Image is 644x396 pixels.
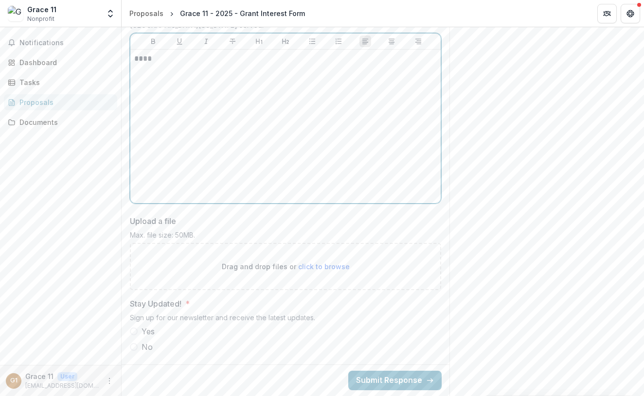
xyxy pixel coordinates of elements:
[130,215,176,227] p: Upload a file
[130,231,441,243] div: Max. file size: 50MB.
[142,326,155,337] span: Yes
[8,6,23,21] img: Grace 11
[359,35,371,47] button: Align Left
[27,15,54,23] span: Nonprofit
[227,35,238,47] button: Strike
[125,6,309,20] nav: breadcrumb
[386,35,397,47] button: Align Center
[280,35,291,47] button: Heading 2
[222,261,350,272] p: Drag and drop files or
[4,114,117,130] a: Documents
[57,372,77,381] p: User
[27,4,56,15] div: Grace 11
[125,6,167,20] a: Proposals
[130,298,181,310] p: Stay Updated!
[19,57,109,68] div: Dashboard
[174,35,185,47] button: Underline
[130,313,441,326] div: Sign up for our newsletter and receive the latest updates.
[348,371,442,390] button: Submit Response
[180,8,305,18] div: Grace 11 - 2025 - Grant Interest Form
[104,375,115,387] button: More
[142,341,153,353] span: No
[104,4,117,23] button: Open entity switcher
[621,4,640,23] button: Get Help
[4,35,117,51] button: Notifications
[298,262,350,271] span: click to browse
[25,381,100,390] p: [EMAIL_ADDRESS][DOMAIN_NAME]
[200,35,212,47] button: Italicize
[4,54,117,70] a: Dashboard
[306,35,318,47] button: Bullet List
[10,378,18,384] div: Grace 11
[147,35,159,47] button: Bold
[597,4,617,23] button: Partners
[19,117,109,127] div: Documents
[4,94,117,110] a: Proposals
[4,74,117,90] a: Tasks
[19,39,113,47] span: Notifications
[253,35,265,47] button: Heading 1
[333,35,344,47] button: Ordered List
[129,8,163,18] div: Proposals
[19,77,109,87] div: Tasks
[25,371,54,381] p: Grace 11
[19,97,109,107] div: Proposals
[412,35,424,47] button: Align Right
